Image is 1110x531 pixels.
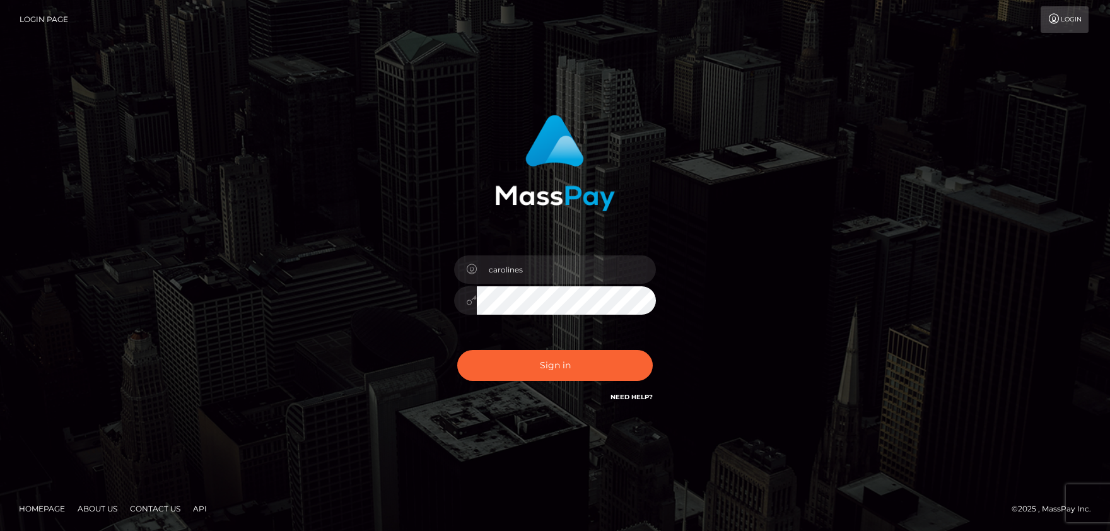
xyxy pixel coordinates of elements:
input: Username... [477,255,656,284]
img: MassPay Login [495,115,615,211]
a: Homepage [14,499,70,518]
a: Login [1041,6,1089,33]
a: Need Help? [610,393,653,401]
a: API [188,499,212,518]
div: © 2025 , MassPay Inc. [1012,502,1101,516]
a: About Us [73,499,122,518]
button: Sign in [457,350,653,381]
a: Contact Us [125,499,185,518]
a: Login Page [20,6,68,33]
